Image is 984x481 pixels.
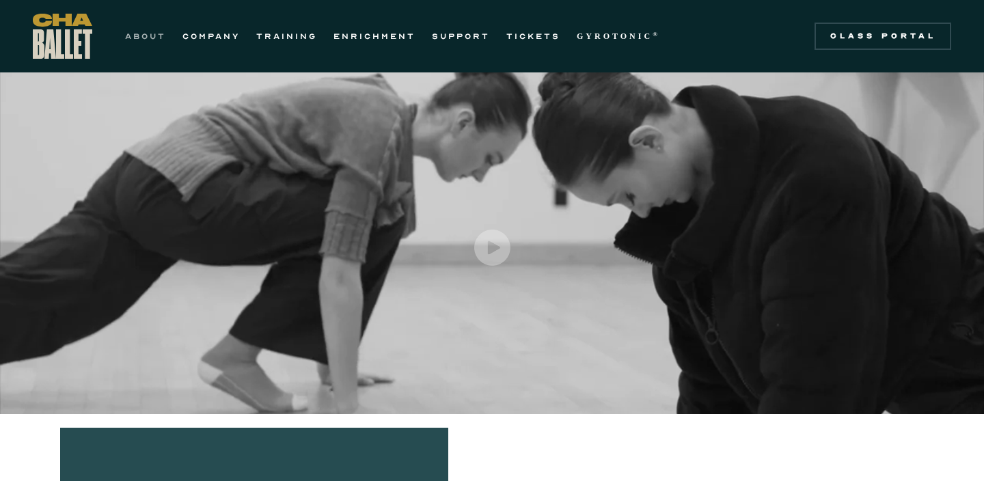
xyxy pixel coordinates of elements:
sup: ® [653,31,660,38]
a: SUPPORT [432,28,490,44]
div: Class Portal [823,31,943,42]
a: ABOUT [125,28,166,44]
a: TICKETS [506,28,560,44]
a: ENRICHMENT [333,28,415,44]
a: home [33,14,92,59]
a: COMPANY [182,28,240,44]
a: TRAINING [256,28,317,44]
strong: GYROTONIC [577,31,653,41]
a: Class Portal [815,23,951,50]
a: GYROTONIC® [577,28,660,44]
